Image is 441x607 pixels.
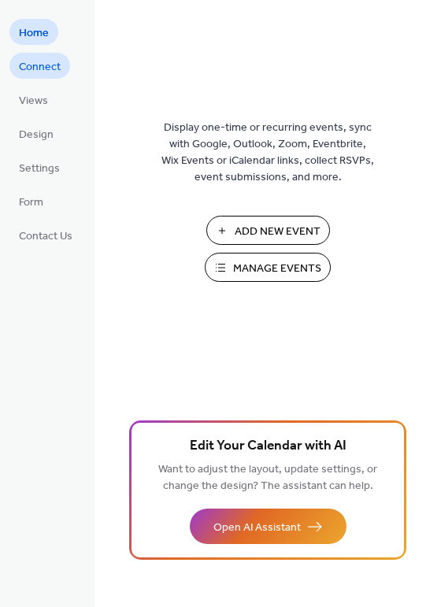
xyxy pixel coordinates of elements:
span: Form [19,194,43,211]
span: Contact Us [19,228,72,245]
a: Contact Us [9,222,82,248]
a: Connect [9,53,70,79]
span: Want to adjust the layout, update settings, or change the design? The assistant can help. [158,459,377,497]
span: Open AI Assistant [213,520,301,536]
button: Open AI Assistant [190,509,346,544]
a: Form [9,188,53,214]
span: Settings [19,161,60,177]
a: Settings [9,154,69,180]
a: Design [9,120,63,146]
a: Views [9,87,57,113]
span: Edit Your Calendar with AI [190,435,346,457]
span: Add New Event [235,224,321,240]
a: Home [9,19,58,45]
span: Manage Events [233,261,321,277]
span: Design [19,127,54,143]
span: Display one-time or recurring events, sync with Google, Outlook, Zoom, Eventbrite, Wix Events or ... [161,120,374,186]
span: Home [19,25,49,42]
span: Connect [19,59,61,76]
button: Manage Events [205,253,331,282]
span: Views [19,93,48,109]
button: Add New Event [206,216,330,245]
